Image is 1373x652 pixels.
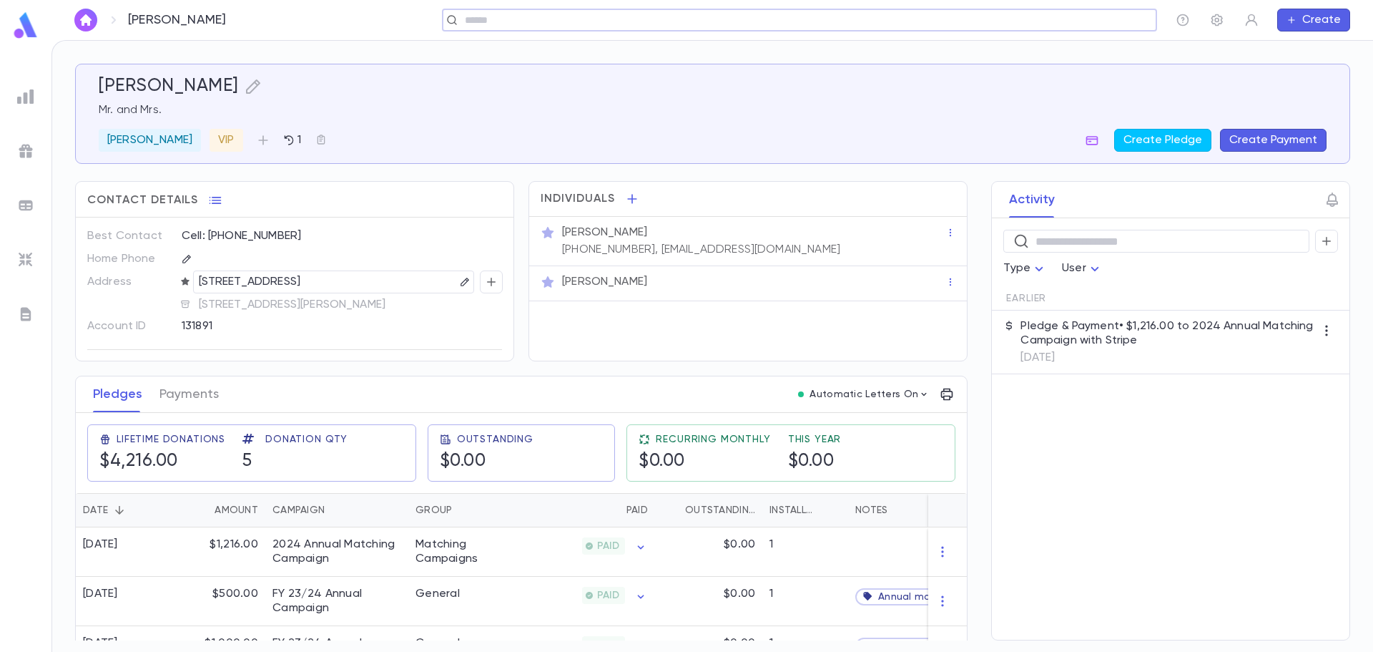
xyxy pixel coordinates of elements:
[762,527,848,577] div: 1
[99,103,1327,117] p: Mr. and Mrs.
[516,493,655,527] div: Paid
[128,12,226,28] p: [PERSON_NAME]
[87,248,169,271] p: Home Phone
[809,389,918,400] p: Automatic Letters On
[83,636,118,651] div: [DATE]
[1003,255,1048,283] div: Type
[855,493,887,527] div: Notes
[788,451,835,472] h5: $0.00
[1006,293,1046,304] span: Earlier
[272,537,401,566] div: 2024 Annual Matching Campaign
[591,639,625,651] span: PAID
[182,315,431,336] div: 131891
[192,499,215,522] button: Sort
[655,493,762,527] div: Outstanding
[76,493,172,527] div: Date
[788,434,842,445] span: This Year
[325,499,348,522] button: Sort
[172,493,265,527] div: Amount
[1062,255,1103,283] div: User
[591,540,625,552] span: PAID
[242,451,252,472] h5: 5
[591,590,625,601] span: PAID
[159,376,219,412] button: Payments
[272,493,325,527] div: Campaign
[848,493,1027,527] div: Notes
[83,493,108,527] div: Date
[275,129,310,152] button: 1
[93,376,142,412] button: Pledges
[99,451,178,472] h5: $4,216.00
[415,493,452,527] div: Group
[1062,263,1086,274] span: User
[452,499,475,522] button: Sort
[1009,182,1055,218] button: Activity
[1020,351,1315,365] p: [DATE]
[762,577,848,626] div: 1
[724,587,755,601] p: $0.00
[83,587,118,601] div: [DATE]
[415,587,460,601] div: General
[99,129,201,152] div: [PERSON_NAME]
[108,499,131,522] button: Sort
[83,537,118,552] div: [DATE]
[182,225,502,246] div: Cell: [PHONE_NUMBER]
[11,11,40,39] img: logo
[117,434,225,445] span: Lifetime Donations
[562,225,647,240] p: [PERSON_NAME]
[818,499,841,522] button: Sort
[626,493,648,527] div: Paid
[762,493,848,527] div: Installments
[656,434,770,445] span: Recurring Monthly
[87,225,169,248] p: Best Contact
[662,499,685,522] button: Sort
[17,197,34,214] img: batches_grey.339ca447c9d9533ef1741baa751efc33.svg
[769,493,818,527] div: Installments
[210,129,242,152] div: VIP
[878,591,991,603] span: Annual matching campaign
[604,499,626,522] button: Sort
[265,434,348,445] span: Donation Qty
[172,527,265,577] div: $1,216.00
[272,587,401,615] div: FY 23/24 Annual Campaign
[215,493,258,527] div: Amount
[457,434,533,445] span: Outstanding
[792,384,935,404] button: Automatic Letters On
[562,275,647,289] p: [PERSON_NAME]
[295,133,301,147] p: 1
[440,451,486,472] h5: $0.00
[408,493,516,527] div: Group
[87,193,198,208] span: Contact Details
[724,636,755,651] p: $0.00
[1220,129,1327,152] button: Create Payment
[17,142,34,160] img: campaigns_grey.99e729a5f7ee94e3726e6486bddda8f1.svg
[193,298,503,312] span: [STREET_ADDRESS][PERSON_NAME]
[1020,319,1315,348] p: Pledge & Payment • $1,216.00 to 2024 Annual Matching Campaign with Stripe
[199,273,301,291] p: [STREET_ADDRESS]
[17,251,34,268] img: imports_grey.530a8a0e642e233f2baf0ef88e8c9fcb.svg
[415,636,460,651] div: General
[218,133,234,147] p: VIP
[77,14,94,26] img: home_white.a664292cf8c1dea59945f0da9f25487c.svg
[265,493,408,527] div: Campaign
[172,577,265,626] div: $500.00
[87,271,169,293] p: Address
[17,306,34,323] img: letters_grey.7941b92b52307dd3b8a917253454ce1c.svg
[1114,129,1211,152] button: Create Pledge
[1003,263,1030,274] span: Type
[107,133,192,147] p: [PERSON_NAME]
[724,537,755,552] p: $0.00
[541,192,615,206] span: Individuals
[99,76,239,97] h5: [PERSON_NAME]
[1277,9,1350,31] button: Create
[685,493,755,527] div: Outstanding
[639,451,685,472] h5: $0.00
[17,88,34,105] img: reports_grey.c525e4749d1bce6a11f5fe2a8de1b229.svg
[562,243,840,257] p: [PHONE_NUMBER], [EMAIL_ADDRESS][DOMAIN_NAME]
[87,315,169,338] p: Account ID
[415,537,508,566] div: Matching Campaigns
